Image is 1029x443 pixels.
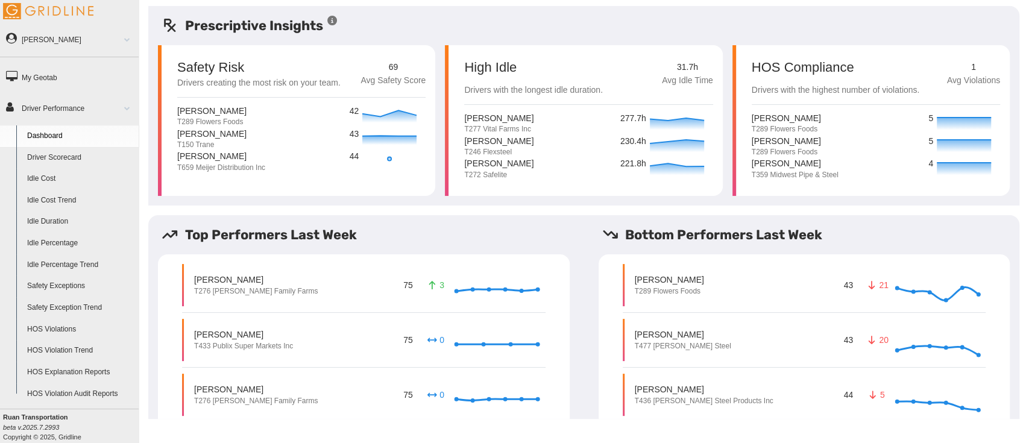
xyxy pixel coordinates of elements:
[194,274,318,286] p: [PERSON_NAME]
[401,386,415,403] p: 75
[177,117,247,127] p: T289 Flowers Foods
[928,157,934,171] p: 4
[426,334,445,346] p: 0
[842,386,855,403] p: 44
[635,383,773,395] p: [PERSON_NAME]
[22,147,139,169] a: Driver Scorecard
[866,279,886,291] p: 21
[22,340,139,362] a: HOS Violation Trend
[22,383,139,405] a: HOS Violation Audit Reports
[22,275,139,297] a: Safety Exceptions
[162,225,579,245] h5: Top Performers Last Week
[162,16,338,36] h5: Prescriptive Insights
[464,124,533,134] p: T277 Vital Farms Inc
[426,279,445,291] p: 3
[662,61,713,74] p: 31.7h
[620,112,647,125] p: 277.7h
[401,331,415,348] p: 75
[194,328,293,341] p: [PERSON_NAME]
[464,170,533,180] p: T272 Safelite
[752,147,821,157] p: T289 Flowers Foods
[752,112,821,124] p: [PERSON_NAME]
[22,297,139,319] a: Safety Exception Trend
[194,396,318,406] p: T276 [PERSON_NAME] Family Farms
[752,124,821,134] p: T289 Flowers Foods
[866,334,886,346] p: 20
[22,233,139,254] a: Idle Percentage
[22,125,139,147] a: Dashboard
[3,413,68,421] b: Ruan Transportation
[464,135,533,147] p: [PERSON_NAME]
[22,319,139,341] a: HOS Violations
[635,396,773,406] p: T436 [PERSON_NAME] Steel Products Inc
[350,150,360,163] p: 44
[752,157,839,169] p: [PERSON_NAME]
[866,389,886,401] p: 5
[3,424,59,431] i: beta v.2025.7.2993
[635,274,704,286] p: [PERSON_NAME]
[177,150,265,162] p: [PERSON_NAME]
[177,105,247,117] p: [PERSON_NAME]
[177,61,244,74] p: Safety Risk
[177,128,247,140] p: [PERSON_NAME]
[620,157,647,171] p: 221.8h
[426,389,445,401] p: 0
[464,112,533,124] p: [PERSON_NAME]
[22,362,139,383] a: HOS Explanation Reports
[22,168,139,190] a: Idle Cost
[177,163,265,173] p: T659 Meijer Distribution Inc
[635,286,704,297] p: T289 Flowers Foods
[3,412,139,442] div: Copyright © 2025, Gridline
[360,74,426,87] p: Avg Safety Score
[602,225,1020,245] h5: Bottom Performers Last Week
[752,170,839,180] p: T359 Midwest Pipe & Steel
[620,135,647,148] p: 230.4h
[194,286,318,297] p: T276 [PERSON_NAME] Family Farms
[3,3,93,19] img: Gridline
[22,254,139,276] a: Idle Percentage Trend
[635,341,731,351] p: T477 [PERSON_NAME] Steel
[928,135,934,148] p: 5
[401,277,415,293] p: 75
[752,61,920,74] p: HOS Compliance
[464,84,603,97] p: Drivers with the longest idle duration.
[194,383,318,395] p: [PERSON_NAME]
[22,211,139,233] a: Idle Duration
[464,157,533,169] p: [PERSON_NAME]
[464,61,603,74] p: High Idle
[947,74,1000,87] p: Avg Violations
[177,140,247,150] p: T150 Trane
[194,341,293,351] p: T433 Publix Super Markets Inc
[464,147,533,157] p: T246 Flexsteel
[752,135,821,147] p: [PERSON_NAME]
[662,74,713,87] p: Avg Idle Time
[947,61,1000,74] p: 1
[752,84,920,97] p: Drivers with the highest number of violations.
[842,277,855,293] p: 43
[842,331,855,348] p: 43
[360,61,426,74] p: 69
[22,190,139,212] a: Idle Cost Trend
[350,128,360,141] p: 43
[928,112,934,125] p: 5
[350,105,360,118] p: 42
[177,77,341,90] p: Drivers creating the most risk on your team.
[635,328,731,341] p: [PERSON_NAME]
